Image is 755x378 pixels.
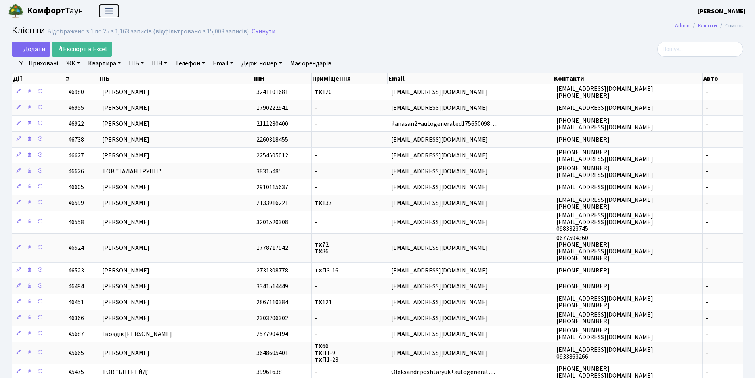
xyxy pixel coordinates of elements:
[556,116,653,132] span: [PHONE_NUMBER] [EMAIL_ADDRESS][DOMAIN_NAME]
[102,349,149,357] span: [PERSON_NAME]
[391,199,488,207] span: [EMAIL_ADDRESS][DOMAIN_NAME]
[12,73,65,84] th: Дії
[253,73,312,84] th: ІПН
[556,148,653,163] span: [PHONE_NUMBER] [EMAIL_ADDRESS][DOMAIN_NAME]
[315,199,332,207] span: 137
[315,368,317,376] span: -
[706,167,708,176] span: -
[315,104,317,112] span: -
[556,196,653,211] span: [EMAIL_ADDRESS][DOMAIN_NAME] [PHONE_NUMBER]
[149,57,170,70] a: ІПН
[256,368,282,376] span: 39961638
[698,6,745,16] a: [PERSON_NAME]
[556,326,653,342] span: [PHONE_NUMBER] [EMAIL_ADDRESS][DOMAIN_NAME]
[556,104,653,112] span: [EMAIL_ADDRESS][DOMAIN_NAME]
[68,151,84,160] span: 46627
[210,57,237,70] a: Email
[391,330,488,338] span: [EMAIL_ADDRESS][DOMAIN_NAME]
[706,314,708,322] span: -
[68,314,84,322] span: 46366
[556,211,653,233] span: [EMAIL_ADDRESS][DOMAIN_NAME] [EMAIL_ADDRESS][DOMAIN_NAME] 0983323745
[706,218,708,226] span: -
[706,330,708,338] span: -
[391,119,497,128] span: ilanasan2+autogenerated175650098…
[706,266,708,275] span: -
[68,135,84,144] span: 46738
[256,88,288,96] span: 3241101681
[256,167,282,176] span: 38315485
[256,349,288,357] span: 3648605401
[256,298,288,307] span: 2867110384
[703,73,743,84] th: Авто
[706,298,708,307] span: -
[315,282,317,291] span: -
[102,298,149,307] span: [PERSON_NAME]
[391,151,488,160] span: [EMAIL_ADDRESS][DOMAIN_NAME]
[556,164,653,179] span: [PHONE_NUMBER] [EMAIL_ADDRESS][DOMAIN_NAME]
[391,282,488,291] span: [EMAIL_ADDRESS][DOMAIN_NAME]
[102,266,149,275] span: [PERSON_NAME]
[12,42,50,57] a: Додати
[102,135,149,144] span: [PERSON_NAME]
[315,266,338,275] span: П3-16
[99,4,119,17] button: Переключити навігацію
[68,330,84,338] span: 45687
[553,73,703,84] th: Контакти
[102,330,172,338] span: Гвоздік [PERSON_NAME]
[315,183,317,192] span: -
[391,266,488,275] span: [EMAIL_ADDRESS][DOMAIN_NAME]
[256,104,288,112] span: 1790222941
[315,314,317,322] span: -
[256,244,288,252] span: 1778717942
[717,21,743,30] li: Список
[698,7,745,15] b: [PERSON_NAME]
[315,240,322,249] b: ТХ
[391,218,488,226] span: [EMAIL_ADDRESS][DOMAIN_NAME]
[27,4,65,17] b: Комфорт
[315,342,338,364] span: 66 П1-9 П1-23
[99,73,253,84] th: ПІБ
[68,282,84,291] span: 46494
[85,57,124,70] a: Квартира
[556,310,653,326] span: [EMAIL_ADDRESS][DOMAIN_NAME] [PHONE_NUMBER]
[8,3,24,19] img: logo.png
[256,266,288,275] span: 2731308778
[68,199,84,207] span: 46599
[315,88,332,96] span: 120
[315,355,322,364] b: ТХ
[102,167,161,176] span: ТОВ "ТАЛАН ГРУПП"
[25,57,61,70] a: Приховані
[256,119,288,128] span: 2111230400
[706,88,708,96] span: -
[256,183,288,192] span: 2910115637
[65,73,99,84] th: #
[102,88,149,96] span: [PERSON_NAME]
[102,218,149,226] span: [PERSON_NAME]
[706,244,708,252] span: -
[47,28,250,35] div: Відображено з 1 по 25 з 1,163 записів (відфільтровано з 15,003 записів).
[68,349,84,357] span: 45665
[675,21,690,30] a: Admin
[68,298,84,307] span: 46451
[68,266,84,275] span: 46523
[556,234,653,263] span: 0677594360 [PHONE_NUMBER] [EMAIL_ADDRESS][DOMAIN_NAME] [PHONE_NUMBER]
[391,167,488,176] span: [EMAIL_ADDRESS][DOMAIN_NAME]
[657,42,743,57] input: Пошук...
[256,135,288,144] span: 2260318455
[706,349,708,357] span: -
[68,218,84,226] span: 46558
[698,21,717,30] a: Клієнти
[102,314,149,322] span: [PERSON_NAME]
[556,266,610,275] span: [PHONE_NUMBER]
[315,199,322,207] b: ТХ
[706,199,708,207] span: -
[102,199,149,207] span: [PERSON_NAME]
[256,282,288,291] span: 3341514449
[315,298,332,307] span: 121
[252,28,275,35] a: Скинути
[256,314,288,322] span: 2303206302
[68,119,84,128] span: 46922
[63,57,83,70] a: ЖК
[27,4,83,18] span: Таун
[706,135,708,144] span: -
